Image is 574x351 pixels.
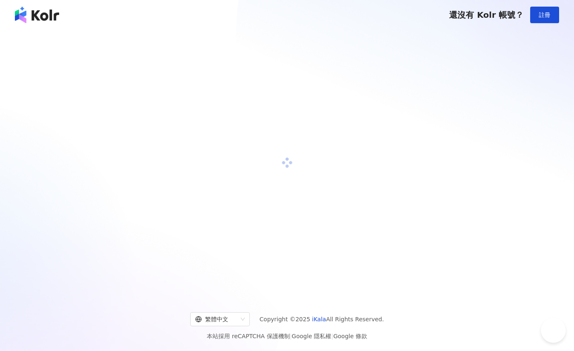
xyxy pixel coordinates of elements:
[333,333,367,339] a: Google 條款
[312,316,326,323] a: iKala
[195,313,237,326] div: 繁體中文
[449,10,524,20] span: 還沒有 Kolr 帳號？
[541,318,566,343] iframe: Help Scout Beacon - Open
[15,7,59,23] img: logo
[530,7,559,23] button: 註冊
[331,333,333,339] span: |
[260,314,384,324] span: Copyright © 2025 All Rights Reserved.
[539,12,550,18] span: 註冊
[207,331,367,341] span: 本站採用 reCAPTCHA 保護機制
[292,333,331,339] a: Google 隱私權
[290,333,292,339] span: |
